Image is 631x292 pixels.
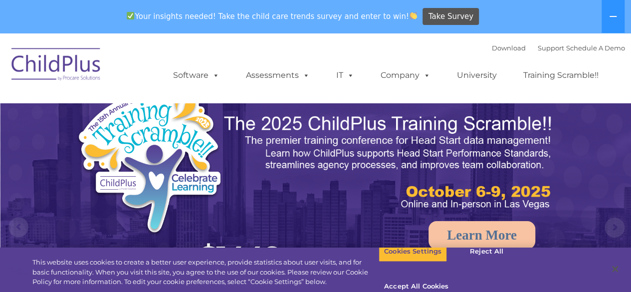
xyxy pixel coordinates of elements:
[422,8,479,25] a: Take Survey
[139,66,169,73] span: Last name
[127,12,134,19] img: ✅
[428,8,473,25] span: Take Survey
[379,241,447,262] button: Cookies Settings
[513,65,609,85] a: Training Scramble!!
[123,6,421,26] span: Your insights needed! Take the child care trends survey and enter to win!
[538,44,564,52] a: Support
[326,65,364,85] a: IT
[447,65,507,85] a: University
[371,65,440,85] a: Company
[492,44,625,52] font: |
[163,65,229,85] a: Software
[139,107,181,114] span: Phone number
[492,44,526,52] a: Download
[455,241,518,262] button: Reject All
[32,258,379,287] div: This website uses cookies to create a better user experience, provide statistics about user visit...
[410,12,417,19] img: 👏
[604,258,626,280] button: Close
[428,221,535,249] a: Learn More
[6,41,106,91] img: ChildPlus by Procare Solutions
[236,65,320,85] a: Assessments
[566,44,625,52] a: Schedule A Demo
